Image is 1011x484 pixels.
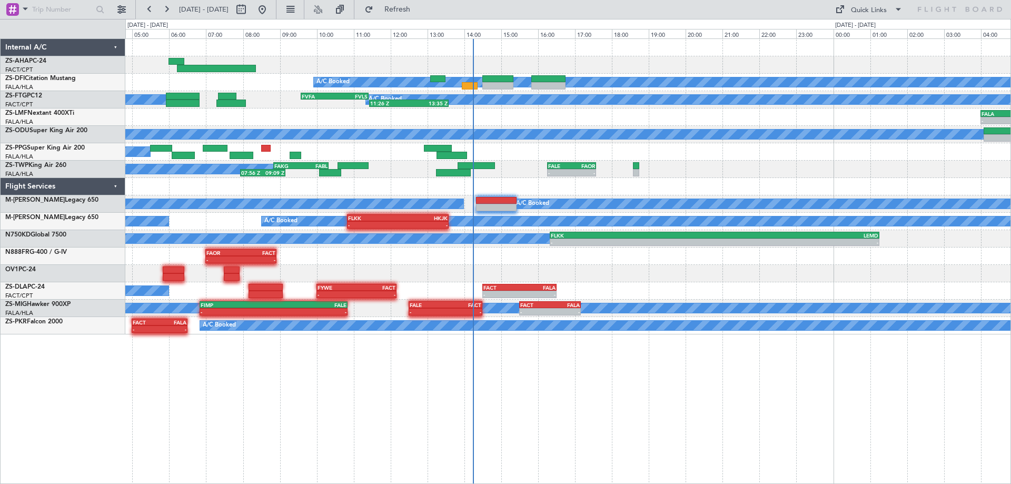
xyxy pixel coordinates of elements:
div: - [206,256,241,263]
input: Trip Number [32,2,93,17]
div: FACT [133,319,160,325]
a: FALA/HLA [5,83,33,91]
div: 14:00 [464,29,501,38]
span: OV1 [5,266,18,273]
div: FAOR [571,163,595,169]
div: - [318,291,356,298]
div: 00:00 [834,29,870,38]
div: FAKG [274,163,301,169]
div: FAOR [206,250,241,256]
div: FVLS [335,93,368,100]
span: ZS-PKR [5,319,27,325]
span: M-[PERSON_NAME] [5,214,65,221]
div: 02:00 [907,29,944,38]
span: ZS-TWP [5,162,28,169]
div: 06:00 [169,29,206,38]
div: FALE [273,302,346,308]
span: ZS-DFI [5,75,25,82]
a: FALA/HLA [5,153,33,161]
div: - [551,239,715,245]
div: A/C Booked [316,74,350,90]
div: 03:00 [944,29,981,38]
a: M-[PERSON_NAME]Legacy 650 [5,214,98,221]
span: ZS-DLA [5,284,27,290]
a: N750KDGlobal 7500 [5,232,66,238]
span: ZS-LMF [5,110,27,116]
div: FALE [410,302,445,308]
div: A/C Booked [516,196,549,212]
a: ZS-ODUSuper King Air 200 [5,127,87,134]
div: 07:56 Z [241,170,263,176]
a: OV1PC-24 [5,266,36,273]
div: A/C Booked [264,213,298,229]
div: LEMD [715,232,878,239]
div: 12:00 [391,29,428,38]
div: - [356,291,395,298]
div: - [348,222,398,228]
div: - [548,170,572,176]
button: Quick Links [830,1,908,18]
div: 07:00 [206,29,243,38]
a: FALA/HLA [5,309,33,317]
div: 11:26 Z [370,100,409,106]
div: 16:00 [538,29,575,38]
div: 17:00 [575,29,612,38]
div: 21:00 [722,29,759,38]
div: - [571,170,595,176]
div: FACT [483,284,519,291]
div: FVFA [302,93,334,100]
a: ZS-TWPKing Air 260 [5,162,66,169]
a: FALA/HLA [5,170,33,178]
a: ZS-PPGSuper King Air 200 [5,145,85,151]
div: 15:00 [501,29,538,38]
div: FACT [445,302,481,308]
div: FACT [241,250,275,256]
a: ZS-AHAPC-24 [5,58,46,64]
div: - [483,291,519,298]
span: [DATE] - [DATE] [179,5,229,14]
span: ZS-FTG [5,93,27,99]
span: N750KD [5,232,31,238]
span: ZS-MIG [5,301,27,308]
span: N888FR [5,249,29,255]
div: FALA [160,319,186,325]
div: 11:00 [354,29,391,38]
div: 19:00 [649,29,686,38]
div: FYWE [318,284,356,291]
span: M-[PERSON_NAME] [5,197,65,203]
div: 20:00 [686,29,722,38]
span: Refresh [375,6,420,13]
div: 13:35 Z [409,100,448,106]
div: FLKK [551,232,715,239]
button: Refresh [360,1,423,18]
div: [DATE] - [DATE] [835,21,876,30]
a: FACT/CPT [5,292,33,300]
div: A/C Booked [369,92,402,107]
a: ZS-LMFNextant 400XTi [5,110,74,116]
a: ZS-FTGPC12 [5,93,42,99]
a: FALA/HLA [5,118,33,126]
a: ZS-DFICitation Mustang [5,75,76,82]
a: M-[PERSON_NAME]Legacy 650 [5,197,98,203]
div: 23:00 [796,29,833,38]
div: - [410,309,445,315]
div: FALA [550,302,580,308]
span: ZS-ODU [5,127,29,134]
div: - [273,309,346,315]
a: ZS-DLAPC-24 [5,284,45,290]
div: - [160,326,186,332]
div: 18:00 [612,29,649,38]
a: FACT/CPT [5,66,33,74]
div: 01:00 [870,29,907,38]
div: 10:00 [317,29,354,38]
div: 09:09 Z [263,170,284,176]
a: FACT/CPT [5,101,33,108]
div: FACT [520,302,550,308]
div: FABL [301,163,328,169]
div: [DATE] - [DATE] [127,21,168,30]
div: A/C Booked [203,318,236,333]
span: ZS-PPG [5,145,27,151]
span: ZS-AHA [5,58,29,64]
div: FLKK [348,215,398,221]
div: - [241,256,275,263]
